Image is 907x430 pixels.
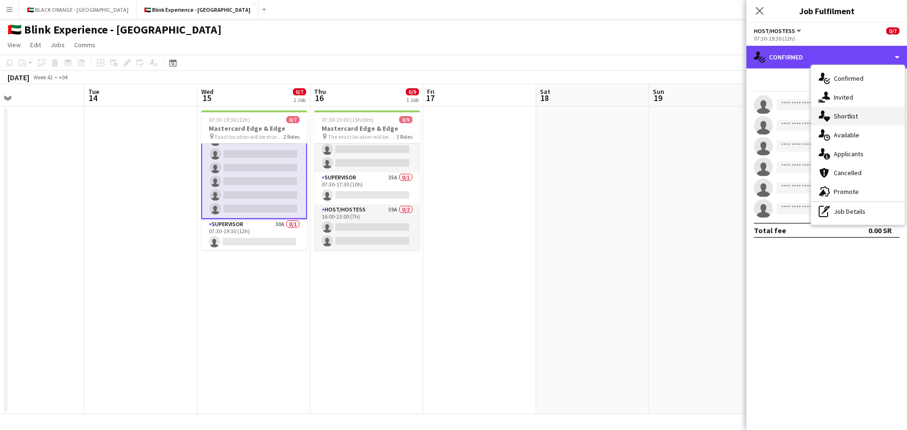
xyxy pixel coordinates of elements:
[754,226,786,235] div: Total fee
[834,93,853,101] span: Invited
[754,35,899,42] div: 07:30-19:30 (12h)
[8,23,222,37] h1: 🇦🇪 Blink Experience - [GEOGRAPHIC_DATA]
[88,87,99,96] span: Tue
[314,204,420,250] app-card-role: Host/Hostess59A0/216:00-23:00 (7h)
[201,87,214,96] span: Wed
[209,116,250,123] span: 07:30-19:30 (12h)
[322,116,374,123] span: 07:30-23:00 (15h30m)
[746,46,907,68] div: Confirmed
[201,124,307,133] h3: Mastercard Edge & Edge
[328,133,396,140] span: The exact location will be shared later
[834,74,864,83] span: Confirmed
[293,96,306,103] div: 1 Job
[834,150,864,158] span: Applicants
[4,39,25,51] a: View
[313,93,326,103] span: 16
[19,0,137,19] button: 🇦🇪 BLACK ORANGE - [GEOGRAPHIC_DATA]
[26,39,45,51] a: Edit
[70,39,99,51] a: Comms
[886,27,899,34] span: 0/7
[286,116,299,123] span: 0/7
[30,41,41,49] span: Edit
[834,112,858,120] span: Shortlist
[314,172,420,204] app-card-role: Supervisor35A0/107:30-17:30 (10h)
[406,96,419,103] div: 1 Job
[201,110,307,250] app-job-card: 07:30-19:30 (12h)0/7Mastercard Edge & Edge Exact location will be shared later2 RolesHost/Hostess...
[283,133,299,140] span: 2 Roles
[201,117,307,219] app-card-role: Host/Hostess55A0/607:30-19:30 (12h)
[834,131,859,139] span: Available
[539,93,550,103] span: 18
[754,27,795,34] span: Host/Hostess
[754,27,803,34] button: Host/Hostess
[201,219,307,251] app-card-role: Supervisor30A0/107:30-19:30 (12h)
[540,87,550,96] span: Sat
[427,87,435,96] span: Fri
[396,133,412,140] span: 3 Roles
[51,41,65,49] span: Jobs
[87,93,99,103] span: 14
[834,169,862,177] span: Cancelled
[314,87,326,96] span: Thu
[868,226,892,235] div: 0.00 SR
[74,41,95,49] span: Comms
[651,93,664,103] span: 19
[47,39,68,51] a: Jobs
[8,73,29,82] div: [DATE]
[399,116,412,123] span: 0/9
[834,187,859,196] span: Promote
[314,110,420,250] app-job-card: 07:30-23:00 (15h30m)0/9Mastercard Edge & Edge The exact location will be shared later3 Roles Supe...
[406,88,419,95] span: 0/9
[293,88,306,95] span: 0/7
[200,93,214,103] span: 15
[137,0,258,19] button: 🇦🇪 Blink Experience - [GEOGRAPHIC_DATA]
[215,133,283,140] span: Exact location will be shared later
[426,93,435,103] span: 17
[31,74,55,81] span: Week 42
[653,87,664,96] span: Sun
[314,124,420,133] h3: Mastercard Edge & Edge
[811,202,905,221] div: Job Details
[8,41,21,49] span: View
[746,5,907,17] h3: Job Fulfilment
[59,74,68,81] div: +04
